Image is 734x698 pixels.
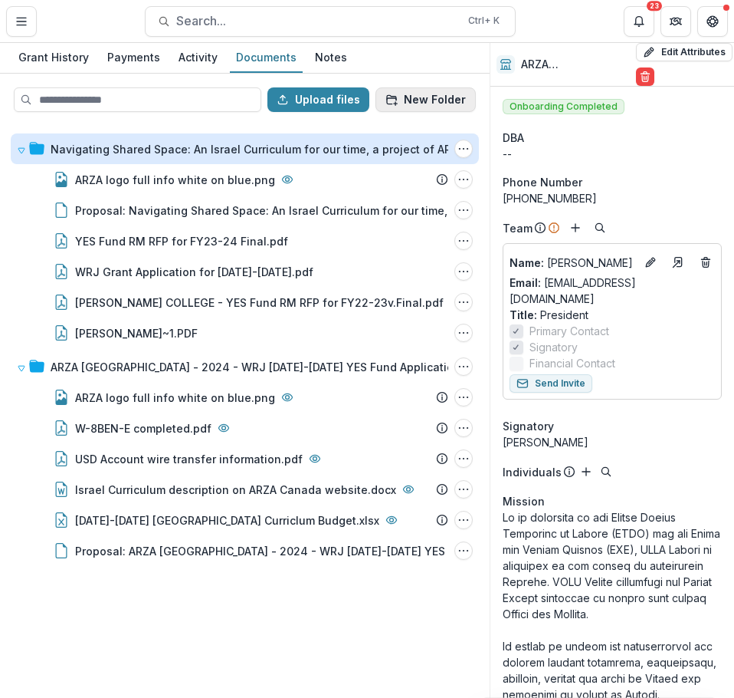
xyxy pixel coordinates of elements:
[660,6,691,37] button: Partners
[529,355,615,371] span: Financial Contact
[75,325,198,341] div: [PERSON_NAME]~1.PDF
[11,382,479,413] div: ARZA logo full info white on blue.pngARZA logo full info white on blue.png Options
[75,390,275,406] div: ARZA logo full info white on blue.png
[454,140,473,158] button: Navigating Shared Space: An Israel Curriculum for our time, a project of ARZA Canada Options
[503,99,624,114] span: Onboarding Completed
[697,6,728,37] button: Get Help
[641,253,660,272] button: Edit
[503,220,532,236] p: Team
[11,287,479,318] div: [PERSON_NAME] COLLEGE - YES Fund RM RFP for FY22-23v.Final.pdfABRAHAM GEIGER COLLEGE - YES Fund R...
[503,493,545,509] span: Mission
[11,474,479,505] div: Israel Curriculum description on ARZA Canada website.docxIsrael Curriculum description on ARZA Ca...
[75,233,288,249] div: YES Fund RM RFP for FY23-24 Final.pdf
[375,87,476,112] button: New Folder
[454,201,473,219] button: Proposal: Navigating Shared Space: An Israel Curriculum for our time, a project of ARZA Canada Op...
[11,133,479,348] div: Navigating Shared Space: An Israel Curriculum for our time, a project of ARZA CanadaNavigating Sh...
[309,46,353,68] div: Notes
[503,174,582,190] span: Phone Number
[636,67,654,86] button: Delete
[230,46,303,68] div: Documents
[454,232,473,250] button: YES Fund RM RFP for FY23-24 Final.pdf Options
[503,190,722,206] div: [PHONE_NUMBER]
[12,46,95,68] div: Grant History
[503,418,554,434] span: Signatory
[454,324,473,342] button: ABRAHA~1.PDF Options
[510,307,715,323] p: President
[75,295,444,311] div: [PERSON_NAME] COLLEGE - YES Fund RM RFP for FY22-23v.Final.pdf
[75,512,379,528] div: [DATE]-[DATE] [GEOGRAPHIC_DATA] Curriclum Budget.xlsx
[11,164,479,195] div: ARZA logo full info white on blue.pngARZA logo full info white on blue.png Options
[510,276,541,289] span: Email:
[230,43,303,73] a: Documents
[176,14,459,28] span: Search...
[636,43,732,61] button: Edit Attributes
[101,46,166,68] div: Payments
[11,413,479,443] div: W-8BEN-E completed.pdfW-8BEN-E completed.pdf Options
[11,443,479,474] div: USD Account wire transfer information.pdfUSD Account wire transfer information.pdf Options
[101,43,166,73] a: Payments
[11,505,479,535] div: [DATE]-[DATE] [GEOGRAPHIC_DATA] Curriclum Budget.xlsx2024-2025 Israel Curriclum Budget.xlsx Options
[11,256,479,287] div: WRJ Grant Application for [DATE]-[DATE].pdfWRJ Grant Application for 2024-2025.pdf Options
[75,264,313,280] div: WRJ Grant Application for [DATE]-[DATE].pdf
[11,195,479,226] div: Proposal: Navigating Shared Space: An Israel Curriculum for our time, a project of ARZA CanadaPro...
[75,202,581,219] div: Proposal: Navigating Shared Space: An Israel Curriculum for our time, a project of ARZA Canada
[529,339,578,355] span: Signatory
[454,419,473,437] button: W-8BEN-E completed.pdf Options
[510,255,635,271] a: Name: [PERSON_NAME]
[267,87,369,112] button: Upload files
[503,146,722,162] div: --
[503,434,722,450] div: [PERSON_NAME]
[454,480,473,499] button: Israel Curriculum description on ARZA Canada website.docx Options
[75,420,211,436] div: W-8BEN-E completed.pdf
[510,374,592,393] button: Send Invite
[454,511,473,529] button: 2024-2025 Israel Curriclum Budget.xlsx Options
[510,255,635,271] p: [PERSON_NAME]
[454,449,473,468] button: USD Account wire transfer information.pdf Options
[529,323,609,339] span: Primary Contact
[454,262,473,281] button: WRJ Grant Application for 2024-2025.pdf Options
[454,542,473,560] button: Proposal: ARZA Canada - 2024 - WRJ 2025-2026 YES Fund Application Options
[666,250,690,275] a: Go to contact
[75,482,396,498] div: Israel Curriculum description on ARZA Canada website.docx
[172,46,224,68] div: Activity
[503,464,562,480] p: Individuals
[75,451,303,467] div: USD Account wire transfer information.pdf
[11,318,479,348] div: [PERSON_NAME]~1.PDFABRAHA~1.PDF Options
[11,226,479,256] div: YES Fund RM RFP for FY23-24 Final.pdfYES Fund RM RFP for FY23-24 Final.pdf Options
[597,463,615,481] button: Search
[51,141,510,157] div: Navigating Shared Space: An Israel Curriculum for our time, a project of ARZA Canada
[75,172,275,188] div: ARZA logo full info white on blue.png
[12,43,95,73] a: Grant History
[51,359,460,375] div: ARZA [GEOGRAPHIC_DATA] - 2024 - WRJ [DATE]-[DATE] YES Fund Application
[6,6,37,37] button: Toggle Menu
[172,43,224,73] a: Activity
[566,219,585,237] button: Add
[510,308,537,321] span: Title :
[75,543,539,559] div: Proposal: ARZA [GEOGRAPHIC_DATA] - 2024 - WRJ [DATE]-[DATE] YES Fund Application
[11,535,479,566] div: Proposal: ARZA [GEOGRAPHIC_DATA] - 2024 - WRJ [DATE]-[DATE] YES Fund ApplicationProposal: ARZA Ca...
[309,43,353,73] a: Notes
[503,130,524,146] span: DBA
[11,351,479,382] div: ARZA [GEOGRAPHIC_DATA] - 2024 - WRJ [DATE]-[DATE] YES Fund ApplicationARZA Canada - 2024 - WRJ 20...
[11,133,479,164] div: Navigating Shared Space: An Israel Curriculum for our time, a project of ARZA CanadaNavigating Sh...
[696,253,715,272] button: Deletes
[647,1,662,12] div: 23
[521,58,630,71] h2: ARZA [GEOGRAPHIC_DATA]
[510,275,715,307] a: Email: [EMAIL_ADDRESS][DOMAIN_NAME]
[454,170,473,189] button: ARZA logo full info white on blue.png Options
[11,351,479,566] div: ARZA [GEOGRAPHIC_DATA] - 2024 - WRJ [DATE]-[DATE] YES Fund ApplicationARZA Canada - 2024 - WRJ 20...
[510,256,544,269] span: Name :
[454,357,473,376] button: ARZA Canada - 2024 - WRJ 2025-2026 YES Fund Application Options
[591,219,609,237] button: Search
